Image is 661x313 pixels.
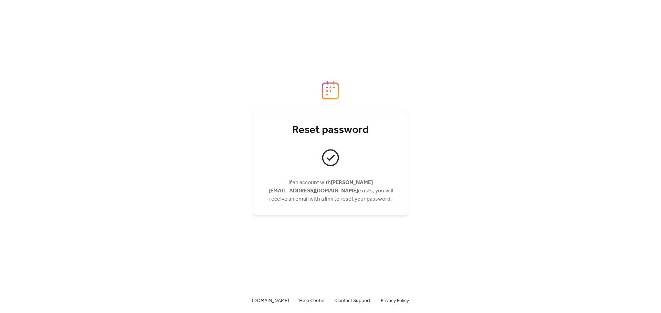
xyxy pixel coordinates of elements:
a: Help Center [299,296,325,305]
b: [PERSON_NAME][EMAIL_ADDRESS][DOMAIN_NAME] [269,177,373,196]
div: Reset password [267,123,394,137]
img: logo [322,81,339,100]
a: Contact Support [335,296,370,305]
a: Privacy Policy [381,296,409,305]
span: If an account with exists, you will receive an email with a link to reset your password. [269,177,393,204]
a: [DOMAIN_NAME] [252,296,289,305]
